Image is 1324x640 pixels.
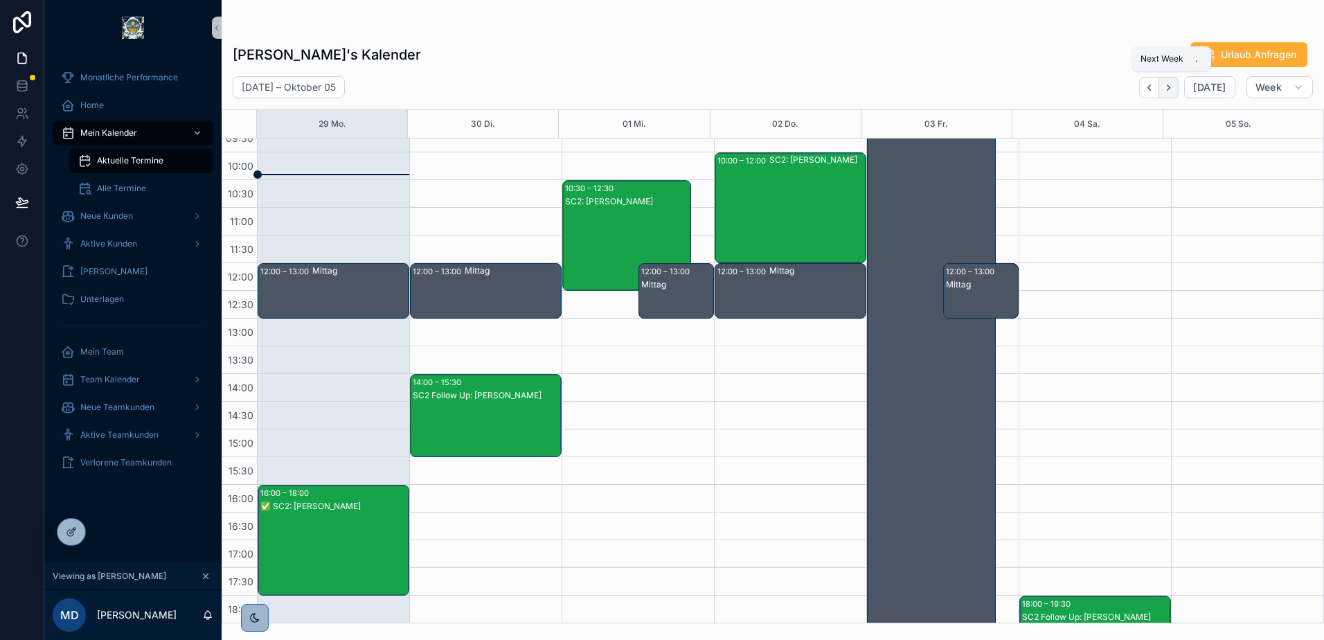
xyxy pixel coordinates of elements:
span: 13:30 [224,354,257,366]
div: 18:00 – 19:30 [1022,597,1074,611]
div: SC2: [PERSON_NAME] [769,154,865,166]
a: Mein Kalender [53,121,213,145]
button: 30 Di. [471,110,495,138]
button: Next [1159,77,1179,98]
span: Week [1255,81,1282,94]
div: 14:00 – 15:30 [413,375,465,389]
span: Home [80,100,104,111]
span: Aktuelle Termine [97,155,163,166]
div: SC2: [PERSON_NAME] [565,196,690,207]
span: 09:30 [222,132,257,144]
a: Unterlagen [53,287,213,312]
span: Neue Kunden [80,211,133,222]
a: Aktuelle Termine [69,148,213,173]
span: Monatliche Performance [80,72,178,83]
div: 10:00 – 12:00 [717,154,769,168]
h2: [DATE] – Oktober 05 [242,80,336,94]
span: 14:30 [224,409,257,421]
div: 12:00 – 13:00Mittag [258,264,409,318]
button: [DATE] [1184,76,1235,98]
span: 17:30 [225,576,257,587]
div: 12:00 – 13:00 [946,265,998,278]
span: Team Kalender [80,374,140,385]
h1: [PERSON_NAME]'s Kalender [233,45,421,64]
div: Mittag [769,265,865,276]
div: 16:00 – 18:00✅ SC2: [PERSON_NAME] [258,486,409,595]
span: 16:00 [224,492,257,504]
button: Week [1246,76,1313,98]
span: Neue Teamkunden [80,402,154,413]
div: SC2 Follow Up: [PERSON_NAME] [1022,612,1170,623]
div: Mittag [946,279,1018,290]
div: 14:00 – 15:30SC2 Follow Up: [PERSON_NAME] [411,375,561,456]
span: 17:00 [225,548,257,560]
div: 16:00 – 18:00 [260,486,312,500]
span: Viewing as [PERSON_NAME] [53,571,166,582]
div: scrollable content [44,55,222,493]
a: Home [53,93,213,118]
div: Mittag [641,279,713,290]
span: 10:30 [224,188,257,199]
span: 12:00 [224,271,257,283]
div: 12:00 – 13:00Mittag [411,264,561,318]
p: [PERSON_NAME] [97,608,177,622]
span: 18:00 [224,603,257,615]
div: SC2 Follow Up: [PERSON_NAME] [413,390,560,401]
div: 12:00 – 13:00Mittag [944,264,1019,318]
a: [PERSON_NAME] [53,259,213,284]
a: Neue Kunden [53,204,213,229]
span: Alle Termine [97,183,146,194]
span: 16:30 [224,520,257,532]
span: Verlorene Teamkunden [80,457,172,468]
span: Mein Kalender [80,127,137,139]
button: Back [1139,77,1159,98]
span: . [1190,53,1201,64]
div: Mittag [312,265,408,276]
div: 12:00 – 13:00 [413,265,465,278]
div: 12:00 – 13:00Mittag [715,264,866,318]
span: 11:00 [226,215,257,227]
img: App logo [122,17,144,39]
a: Aktive Teamkunden [53,423,213,447]
button: 04 Sa. [1074,110,1100,138]
a: Alle Termine [69,176,213,201]
span: 15:30 [225,465,257,477]
div: 10:30 – 12:30 [565,181,617,195]
a: Team Kalender [53,367,213,392]
a: Aktive Kunden [53,231,213,256]
button: 03 Fr. [924,110,948,138]
div: Mittag [465,265,560,276]
a: Verlorene Teamkunden [53,450,213,475]
button: 05 So. [1226,110,1251,138]
span: Unterlagen [80,294,124,305]
span: 14:00 [224,382,257,393]
button: Urlaub Anfragen [1190,42,1307,67]
div: 12:00 – 13:00Mittag [639,264,714,318]
span: MD [60,607,79,623]
button: 02 Do. [772,110,798,138]
span: Mein Team [80,346,124,357]
a: Mein Team [53,339,213,364]
span: 15:00 [225,437,257,449]
span: [PERSON_NAME] [80,266,147,277]
span: Urlaub Anfragen [1221,48,1296,62]
div: 10:30 – 12:30SC2: [PERSON_NAME] [563,181,690,290]
span: 12:30 [224,299,257,310]
div: 12:00 – 13:00 [641,265,693,278]
button: 29 Mo. [319,110,346,138]
button: 01 Mi. [623,110,646,138]
span: 10:00 [224,160,257,172]
span: 13:00 [224,326,257,338]
span: Aktive Kunden [80,238,137,249]
a: Monatliche Performance [53,65,213,90]
div: ✅ SC2: [PERSON_NAME] [260,501,408,512]
div: 10:00 – 12:00SC2: [PERSON_NAME] [715,153,866,263]
span: Next Week [1140,53,1183,64]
